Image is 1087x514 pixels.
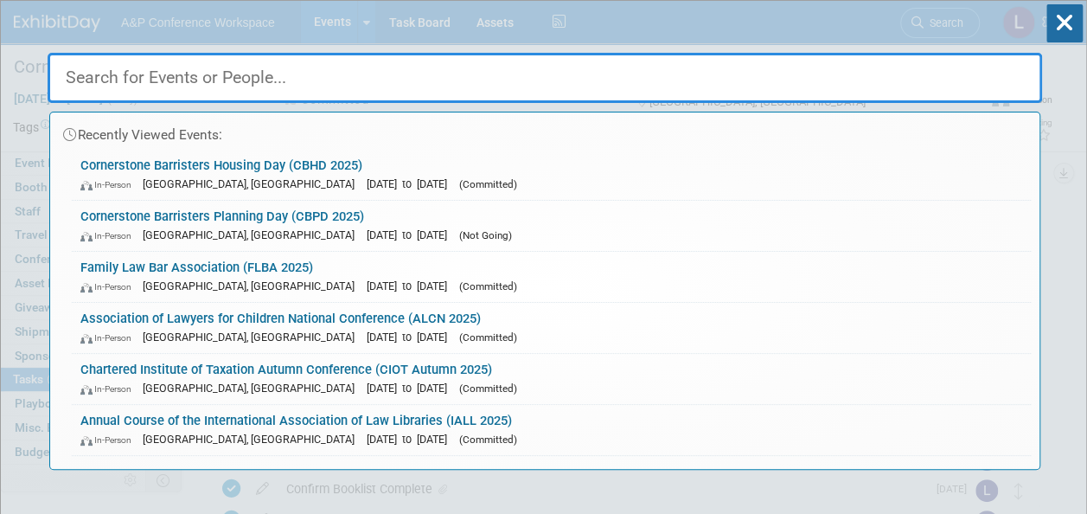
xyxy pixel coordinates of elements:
[143,331,363,344] span: [GEOGRAPHIC_DATA], [GEOGRAPHIC_DATA]
[143,382,363,395] span: [GEOGRAPHIC_DATA], [GEOGRAPHIC_DATA]
[72,252,1031,302] a: Family Law Bar Association (FLBA 2025) In-Person [GEOGRAPHIC_DATA], [GEOGRAPHIC_DATA] [DATE] to [...
[80,332,139,344] span: In-Person
[459,331,517,344] span: (Committed)
[80,179,139,190] span: In-Person
[143,177,363,190] span: [GEOGRAPHIC_DATA], [GEOGRAPHIC_DATA]
[143,228,363,241] span: [GEOGRAPHIC_DATA], [GEOGRAPHIC_DATA]
[459,178,517,190] span: (Committed)
[143,279,363,292] span: [GEOGRAPHIC_DATA], [GEOGRAPHIC_DATA]
[459,434,517,446] span: (Committed)
[80,230,139,241] span: In-Person
[367,382,456,395] span: [DATE] to [DATE]
[143,433,363,446] span: [GEOGRAPHIC_DATA], [GEOGRAPHIC_DATA]
[367,177,456,190] span: [DATE] to [DATE]
[72,303,1031,353] a: Association of Lawyers for Children National Conference (ALCN 2025) In-Person [GEOGRAPHIC_DATA], ...
[459,382,517,395] span: (Committed)
[48,53,1042,103] input: Search for Events or People...
[80,434,139,446] span: In-Person
[72,354,1031,404] a: Chartered Institute of Taxation Autumn Conference (CIOT Autumn 2025) In-Person [GEOGRAPHIC_DATA],...
[72,201,1031,251] a: Cornerstone Barristers Planning Day (CBPD 2025) In-Person [GEOGRAPHIC_DATA], [GEOGRAPHIC_DATA] [D...
[80,281,139,292] span: In-Person
[367,228,456,241] span: [DATE] to [DATE]
[367,279,456,292] span: [DATE] to [DATE]
[72,150,1031,200] a: Cornerstone Barristers Housing Day (CBHD 2025) In-Person [GEOGRAPHIC_DATA], [GEOGRAPHIC_DATA] [DA...
[459,229,512,241] span: (Not Going)
[367,331,456,344] span: [DATE] to [DATE]
[59,112,1031,150] div: Recently Viewed Events:
[72,405,1031,455] a: Annual Course of the International Association of Law Libraries (IALL 2025) In-Person [GEOGRAPHIC...
[80,383,139,395] span: In-Person
[459,280,517,292] span: (Committed)
[367,433,456,446] span: [DATE] to [DATE]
